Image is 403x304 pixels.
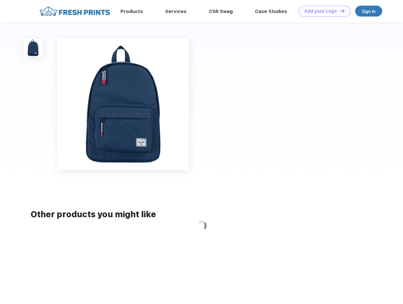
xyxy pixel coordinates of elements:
[340,9,344,13] img: DT
[355,6,382,16] a: Sign in
[304,9,337,14] div: Add your Logo
[121,9,143,14] a: Products
[362,8,375,15] div: Sign in
[38,6,112,17] img: fo%20logo%202.webp
[31,208,372,221] div: Other products you might like
[57,38,189,170] img: func=resize&h=640
[24,38,42,57] img: func=resize&h=100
